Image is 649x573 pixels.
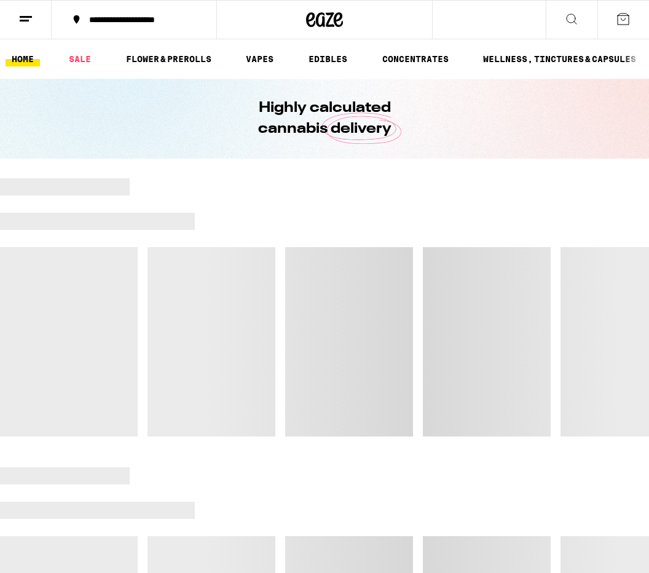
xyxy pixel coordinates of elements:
a: WELLNESS, TINCTURES & CAPSULES [477,52,642,66]
a: SALE [63,52,97,66]
a: EDIBLES [302,52,353,66]
a: HOME [6,52,40,66]
h1: Highly calculated cannabis delivery [223,98,426,140]
a: VAPES [240,52,280,66]
a: FLOWER & PREROLLS [120,52,218,66]
a: CONCENTRATES [376,52,455,66]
